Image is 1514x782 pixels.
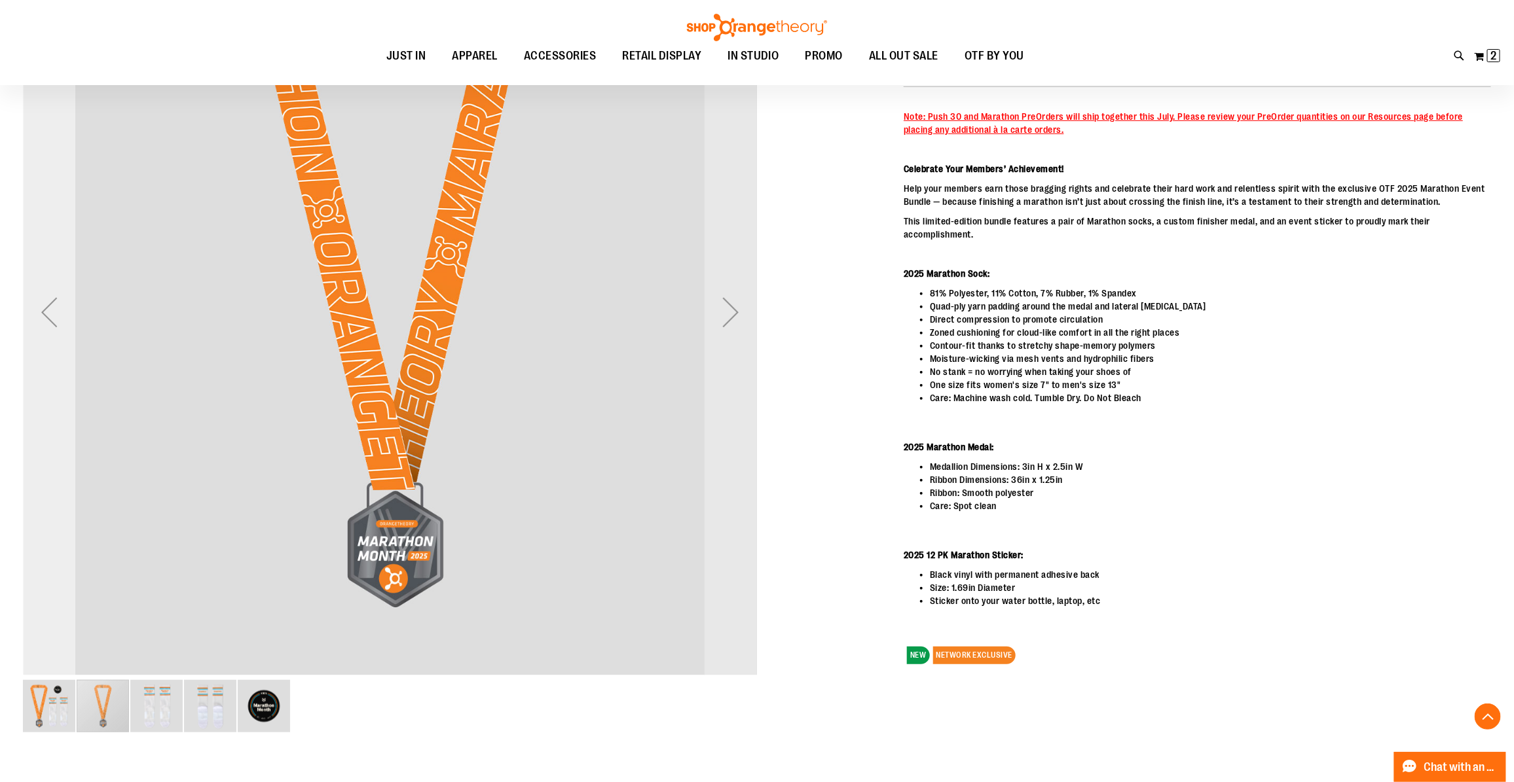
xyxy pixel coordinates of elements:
[904,182,1491,208] p: Help your members earn those bragging rights and celebrate their hard work and relentless spirit ...
[728,41,779,71] span: IN STUDIO
[907,647,930,664] span: NEW
[904,550,1024,560] strong: 2025 12 PK Marathon Sticker:
[930,300,1491,313] li: Quad-ply yarn padding around the medal and lateral [MEDICAL_DATA]
[1394,752,1507,782] button: Chat with an Expert
[930,391,1491,404] li: Care: Machine wash cold. Tumble Dry. Do Not Bleach
[930,326,1491,339] li: Zoned cushioning for cloud-like comfort in all the right places
[238,679,290,734] div: image 5 of 5
[452,41,498,71] span: APPAREL
[965,41,1024,71] span: OTF BY YOU
[386,41,426,71] span: JUST IN
[904,111,1463,135] span: Note: Push 30 and Marathon PreOrders will ship together this July. Please review your PreOrder qu...
[904,442,994,452] strong: 2025 Marathon Medal:
[904,164,1064,174] strong: Celebrate Your Members’ Achievement!
[904,268,990,279] strong: 2025 Marathon Sock:
[23,679,77,734] div: image 1 of 5
[904,215,1491,241] p: This limited-edition bundle features a pair of Marathon socks, a custom finisher medal, and an ev...
[1424,761,1498,773] span: Chat with an Expert
[130,680,183,732] img: 2025 Marathon à la Carte
[930,365,1491,378] li: No stank = no worrying when taking your shoes of
[77,679,130,734] div: image 2 of 5
[930,581,1491,594] li: Size: 1.69in Diameter
[933,647,1016,664] span: NETWORK EXCLUSIVE
[238,680,290,732] img: 2025 Marathon à la Carte
[1491,49,1497,62] span: 2
[685,14,829,41] img: Shop Orangetheory
[184,679,238,734] div: image 4 of 5
[930,486,1491,499] li: Ribbon: Smooth polyester
[869,41,938,71] span: ALL OUT SALE
[524,41,597,71] span: ACCESSORIES
[805,41,843,71] span: PROMO
[930,594,1491,607] li: Sticker onto your water bottle, laptop, etc
[930,378,1491,391] li: One size fits women's size 7" to men's size 13"
[930,352,1491,365] li: Moisture-wicking via mesh vents and hydrophilic fibers
[130,679,184,734] div: image 3 of 5
[930,287,1491,300] li: 81% Polyester, 11% Cotton, 7% Rubber, 1% Spandex
[184,680,236,732] img: 2025 Marathon à la Carte
[1475,703,1501,730] button: Back To Top
[930,473,1491,486] li: Ribbon Dimensions: 36in x 1.25in
[930,499,1491,512] li: Care: Spot clean
[622,41,701,71] span: RETAIL DISPLAY
[930,568,1491,581] li: Black vinyl with permanent adhesive back
[930,313,1491,326] li: Direct compression to promote circulation
[930,339,1491,352] li: Contour-fit thanks to stretchy shape-memory polymers
[930,460,1491,473] li: Medallion Dimensions: 3in H x 2.5in W
[23,680,75,732] img: 2025 Marathon à la Carte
